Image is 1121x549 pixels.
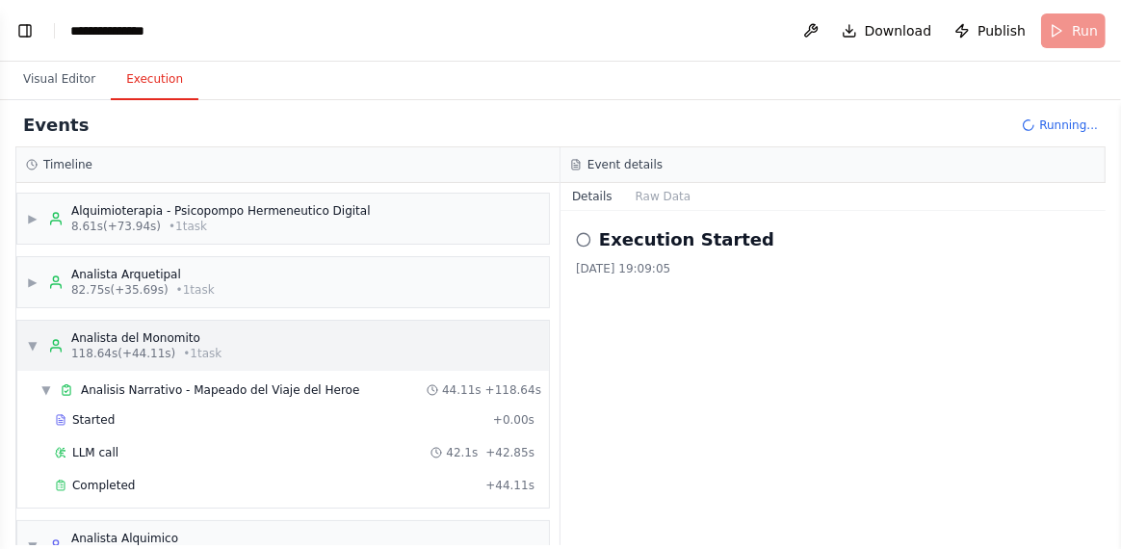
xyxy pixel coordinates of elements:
[27,274,39,290] span: ▶
[493,412,534,428] span: + 0.00s
[72,445,118,460] span: LLM call
[71,346,175,361] span: 118.64s (+44.11s)
[27,211,39,226] span: ▶
[947,13,1033,48] button: Publish
[71,531,178,546] div: Analista Alquimico
[70,21,169,40] nav: breadcrumb
[12,17,39,44] button: Show left sidebar
[43,157,92,172] h3: Timeline
[40,382,52,398] span: ▼
[71,219,161,234] span: 8.61s (+73.94s)
[978,21,1026,40] span: Publish
[1039,118,1098,133] span: Running...
[71,267,215,282] div: Analista Arquetipal
[71,330,222,346] div: Analista del Monomito
[169,219,207,234] span: • 1 task
[485,382,541,398] span: + 118.64s
[834,13,940,48] button: Download
[111,60,198,100] button: Execution
[27,338,39,353] span: ▼
[23,112,89,139] h2: Events
[81,382,359,398] span: Analisis Narrativo - Mapeado del Viaje del Heroe
[72,478,135,493] span: Completed
[183,346,222,361] span: • 1 task
[865,21,932,40] span: Download
[8,60,111,100] button: Visual Editor
[176,282,215,298] span: • 1 task
[71,203,371,219] div: Alquimioterapia - Psicopompo Hermeneutico Digital
[485,445,534,460] span: + 42.85s
[599,226,774,253] h2: Execution Started
[442,382,482,398] span: 44.11s
[446,445,478,460] span: 42.1s
[485,478,534,493] span: + 44.11s
[72,412,115,428] span: Started
[576,261,1090,276] div: [DATE] 19:09:05
[71,282,169,298] span: 82.75s (+35.69s)
[560,183,624,210] button: Details
[624,183,703,210] button: Raw Data
[587,157,663,172] h3: Event details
